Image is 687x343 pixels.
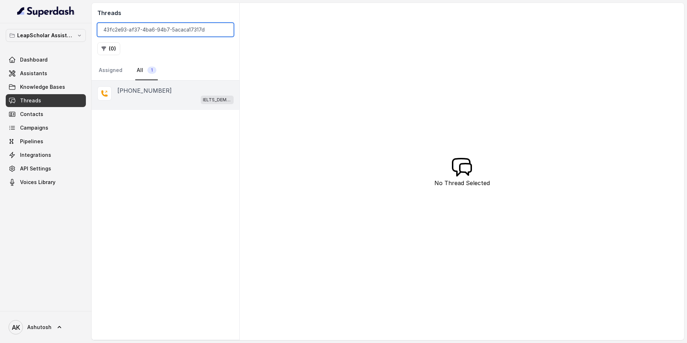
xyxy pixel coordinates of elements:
[6,53,86,66] a: Dashboard
[20,124,48,131] span: Campaigns
[97,61,124,80] a: Assigned
[17,31,74,40] p: LeapScholar Assistant
[6,176,86,189] a: Voices Library
[97,42,120,55] button: (0)
[6,162,86,175] a: API Settings
[117,86,172,95] p: [PHONE_NUMBER]
[17,6,75,17] img: light.svg
[6,121,86,134] a: Campaigns
[97,9,234,17] h2: Threads
[20,97,41,104] span: Threads
[12,324,20,331] text: AK
[6,149,86,161] a: Integrations
[20,138,43,145] span: Pipelines
[20,83,65,91] span: Knowledge Bases
[6,135,86,148] a: Pipelines
[147,67,156,74] span: 1
[6,108,86,121] a: Contacts
[6,29,86,42] button: LeapScholar Assistant
[6,67,86,80] a: Assistants
[20,56,48,63] span: Dashboard
[97,23,234,37] input: Search by Call ID or Phone Number
[97,61,234,80] nav: Tabs
[20,151,51,159] span: Integrations
[20,165,51,172] span: API Settings
[203,96,232,103] p: IELTS_DEMO_gk (agent 1)
[6,81,86,93] a: Knowledge Bases
[20,70,47,77] span: Assistants
[6,94,86,107] a: Threads
[20,179,55,186] span: Voices Library
[27,324,52,331] span: Ashutosh
[434,179,490,187] p: No Thread Selected
[20,111,43,118] span: Contacts
[135,61,158,80] a: All1
[6,317,86,337] a: Ashutosh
